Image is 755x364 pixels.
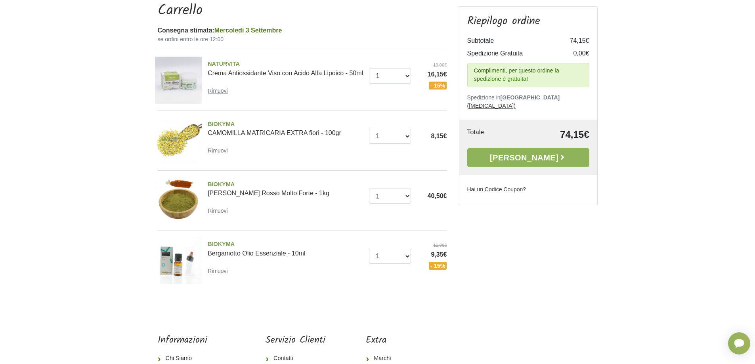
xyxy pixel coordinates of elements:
[512,128,589,142] td: 74,15€
[417,242,447,249] del: 11,00€
[429,82,447,90] span: - 15%
[208,180,363,189] span: BIOKYMA
[467,93,589,110] p: Spedizione in
[208,120,363,129] span: BIOKYMA
[158,26,447,35] div: Consegna stimata:
[155,177,202,224] img: Henné Rosso Molto Forte - 1kg
[501,94,560,101] b: [GEOGRAPHIC_DATA]
[208,147,228,154] small: Rimuovi
[366,335,418,346] h5: Extra
[467,148,589,167] a: [PERSON_NAME]
[208,268,228,274] small: Rimuovi
[208,180,363,197] a: BIOKYMA[PERSON_NAME] Rosso Molto Forte - 1kg
[431,133,447,139] span: 8,15€
[208,206,231,215] a: Rimuovi
[208,266,231,276] a: Rimuovi
[155,237,202,284] img: Bergamotto Olio Essenziale - 10ml
[208,145,231,155] a: Rimuovi
[467,186,526,192] u: Hai un Codice Coupon?
[558,34,589,47] td: 74,15€
[208,240,363,249] span: BIOKYMA
[467,63,589,87] div: Complimenti, per questo ordine la spedizione è gratuita!
[417,250,447,259] span: 9,35€
[467,103,516,109] a: ([MEDICAL_DATA])
[208,60,363,69] span: NATURVITA
[208,86,231,95] a: Rimuovi
[208,60,363,76] a: NATURVITACrema Antiossidante Viso con Acido Alfa Lipoico - 50ml
[208,120,363,137] a: BIOKYMACAMOMILLA MATRICARIA EXTRA fiori - 100gr
[467,128,512,142] td: Totale
[208,240,363,257] a: BIOKYMABergamotto Olio Essenziale - 10ml
[459,335,597,362] iframe: fb:page Facebook Social Plugin
[467,47,558,60] td: Spedizione Gratuita
[155,117,202,164] img: CAMOMILLA MATRICARIA EXTRA fiori - 100gr
[558,47,589,60] td: 0,00€
[417,62,447,69] del: 19,00€
[208,88,228,94] small: Rimuovi
[728,332,750,354] iframe: Smartsupp widget button
[158,335,225,346] h5: Informazioni
[158,35,447,44] small: se ordini entro le ore 12:00
[467,34,558,47] td: Subtotale
[266,335,325,346] h5: Servizio Clienti
[467,15,589,28] h3: Riepilogo ordine
[417,70,447,79] span: 16,15€
[214,27,282,34] span: Mercoledì 3 Settembre
[155,57,202,104] img: Crema Antiossidante Viso con Acido Alfa Lipoico - 50ml
[467,185,526,194] label: Hai un Codice Coupon?
[429,262,447,270] span: - 15%
[158,2,447,19] h1: Carrello
[428,192,447,199] span: 40,50€
[208,208,228,214] small: Rimuovi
